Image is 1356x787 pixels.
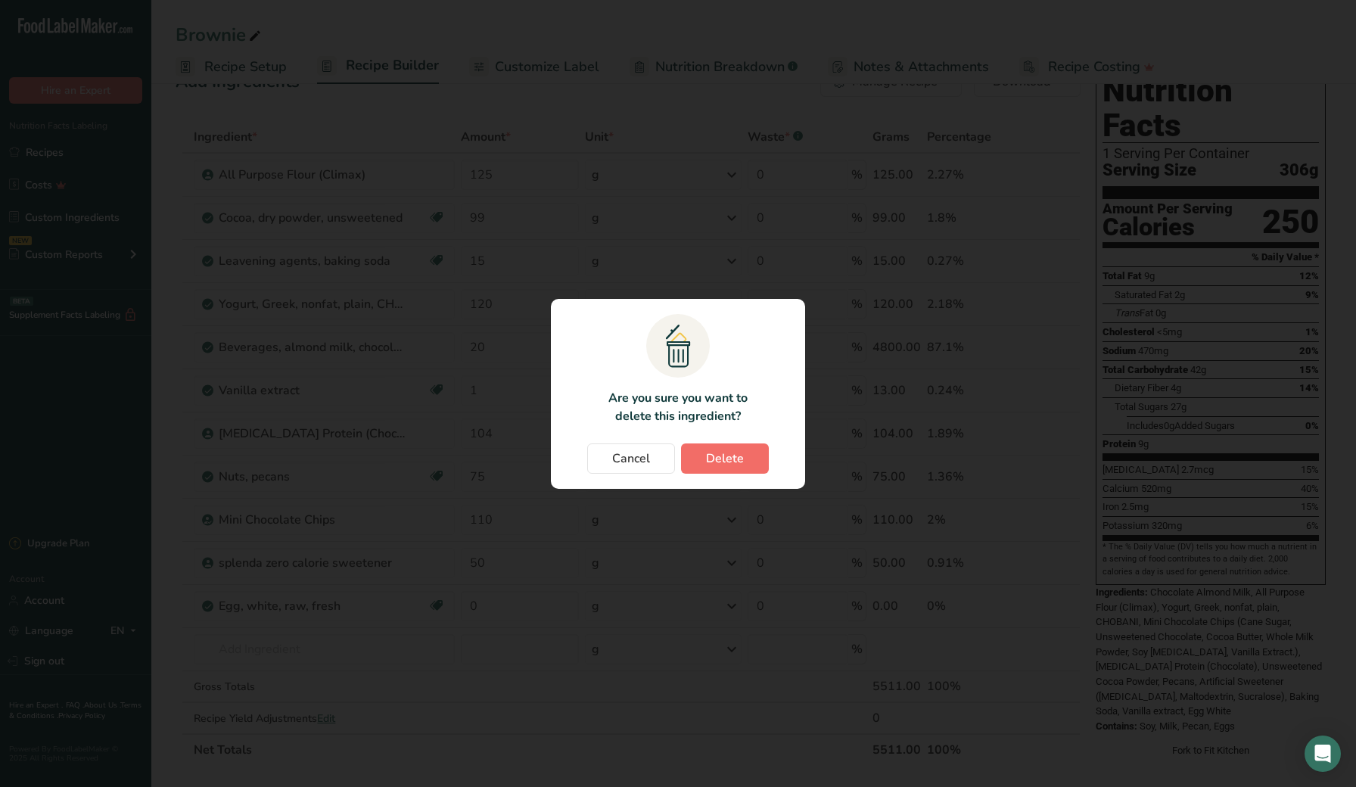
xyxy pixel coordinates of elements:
button: Delete [681,443,769,474]
span: Delete [706,449,744,468]
button: Cancel [587,443,675,474]
p: Are you sure you want to delete this ingredient? [599,389,756,425]
span: Cancel [612,449,650,468]
div: Open Intercom Messenger [1305,736,1341,772]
